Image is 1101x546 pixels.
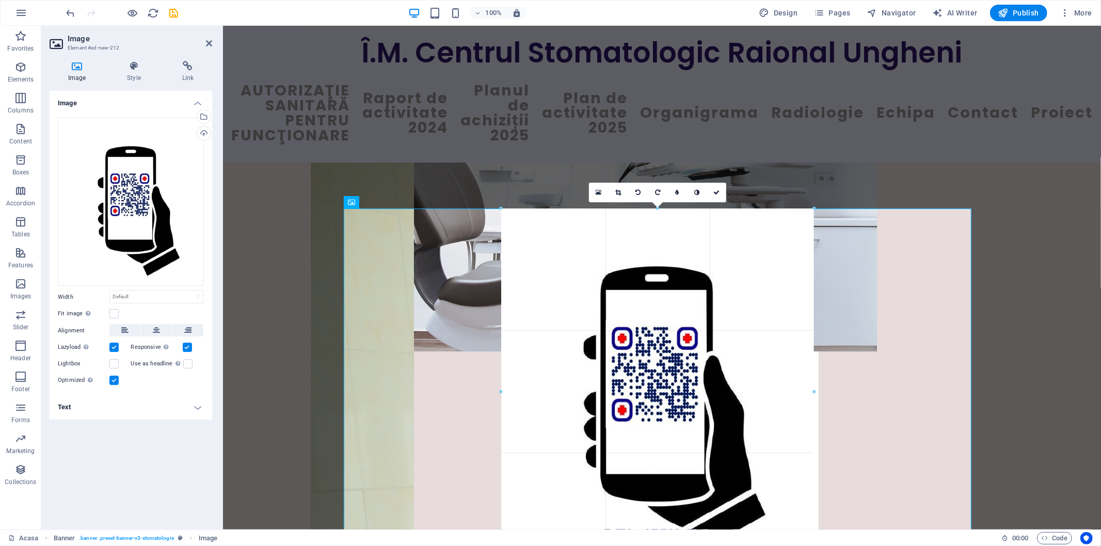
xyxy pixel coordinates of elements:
div: MicrosoftWordnou3_page-0001-o2k9Gc1PsSwZiy2cS4or6Q.jpg [58,118,204,286]
label: Responsive [131,341,183,354]
p: Collections [5,478,36,486]
button: Publish [990,5,1047,21]
div: Design (Ctrl+Alt+Y) [755,5,802,21]
a: Click to cancel selection. Double-click to open Pages [8,532,39,544]
a: Select files from the file manager, stock photos, or upload file(s) [589,183,609,202]
button: save [168,7,180,19]
a: Rotate right 90° [648,183,667,202]
span: . banner .preset-banner-v3-stomatologie [79,532,174,544]
h4: Text [50,395,212,420]
button: Design [755,5,802,21]
span: Click to select. Double-click to edit [54,532,75,544]
i: On resize automatically adjust zoom level to fit chosen device. [512,8,521,18]
a: Rotate left 90° [628,183,648,202]
p: Favorites [7,44,34,53]
span: Code [1042,532,1067,544]
p: Marketing [6,447,35,455]
i: Undo: Change image (Ctrl+Z) [65,7,77,19]
p: Boxes [12,168,29,176]
h4: Link [164,61,212,83]
button: Usercentrics [1080,532,1093,544]
label: Alignment [58,325,109,337]
i: Reload page [148,7,159,19]
span: AI Writer [933,8,978,18]
label: Use as headline [131,358,183,370]
h2: Image [68,34,212,43]
span: More [1060,8,1092,18]
label: Lazyload [58,341,109,354]
i: Save (Ctrl+S) [168,7,180,19]
p: Images [10,292,31,300]
h3: Element #ed-new-212 [68,43,192,53]
h6: 100% [485,7,502,19]
label: Lightbox [58,358,109,370]
span: : [1019,534,1021,542]
p: Slider [13,323,29,331]
span: Navigator [867,8,916,18]
a: Blur [667,183,687,202]
a: Crop mode [609,183,628,202]
button: Navigator [863,5,920,21]
label: Optimized [58,374,109,387]
span: Click to select. Double-click to edit [199,532,217,544]
label: Width [58,294,109,300]
button: Pages [810,5,854,21]
span: 00 00 [1012,532,1028,544]
a: Confirm ( Ctrl ⏎ ) [707,183,726,202]
button: Click here to leave preview mode and continue editing [126,7,139,19]
span: Design [759,8,798,18]
a: Greyscale [687,183,707,202]
p: Features [8,261,33,269]
p: Forms [11,416,30,424]
p: Content [9,137,32,146]
button: 100% [470,7,506,19]
p: Columns [8,106,34,115]
p: Accordion [6,199,35,207]
h6: Session time [1001,532,1029,544]
p: Tables [11,230,30,238]
button: Code [1037,532,1072,544]
p: Elements [8,75,34,84]
p: Header [10,354,31,362]
span: Publish [998,8,1039,18]
h4: Style [108,61,163,83]
i: This element is a customizable preset [178,535,183,541]
span: Pages [814,8,850,18]
button: undo [65,7,77,19]
label: Fit image [58,308,109,320]
button: reload [147,7,159,19]
nav: breadcrumb [54,532,218,544]
h4: Image [50,91,212,109]
p: Footer [11,385,30,393]
button: AI Writer [929,5,982,21]
button: More [1056,5,1096,21]
h4: Image [50,61,108,83]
